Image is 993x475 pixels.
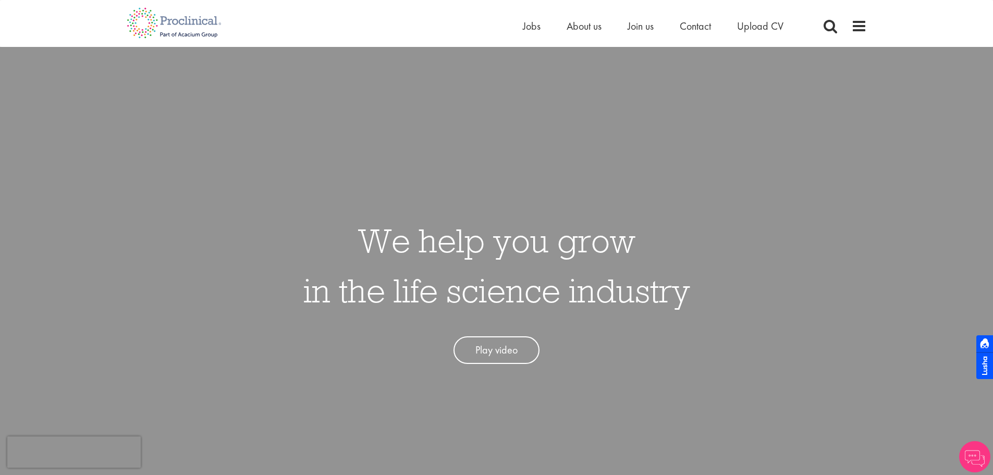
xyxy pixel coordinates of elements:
a: Join us [628,19,654,33]
img: Chatbot [959,441,990,472]
h1: We help you grow in the life science industry [303,215,690,315]
a: Jobs [523,19,541,33]
a: Upload CV [737,19,783,33]
a: About us [567,19,602,33]
a: Contact [680,19,711,33]
a: Play video [453,336,540,364]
